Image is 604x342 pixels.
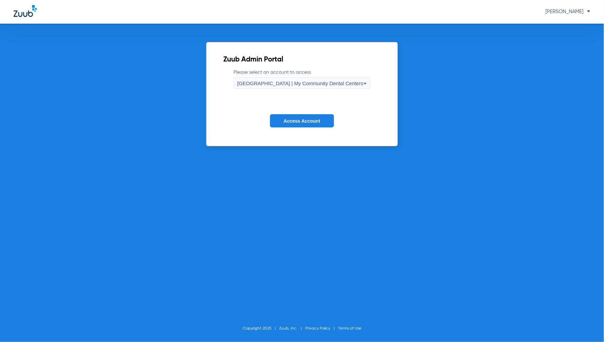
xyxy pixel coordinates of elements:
[223,56,381,63] h2: Zuub Admin Portal
[570,310,604,342] iframe: Chat Widget
[284,118,320,124] span: Access Account
[546,9,590,14] span: [PERSON_NAME]
[338,326,361,331] a: Terms of Use
[237,80,363,86] span: [GEOGRAPHIC_DATA] | My Community Dental Centers
[14,5,37,17] img: Zuub Logo
[243,325,279,332] li: Copyright 2025
[305,326,330,331] a: Privacy Policy
[279,325,305,332] li: Zuub, Inc.
[233,69,371,89] label: Please select an account to access
[270,114,334,127] button: Access Account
